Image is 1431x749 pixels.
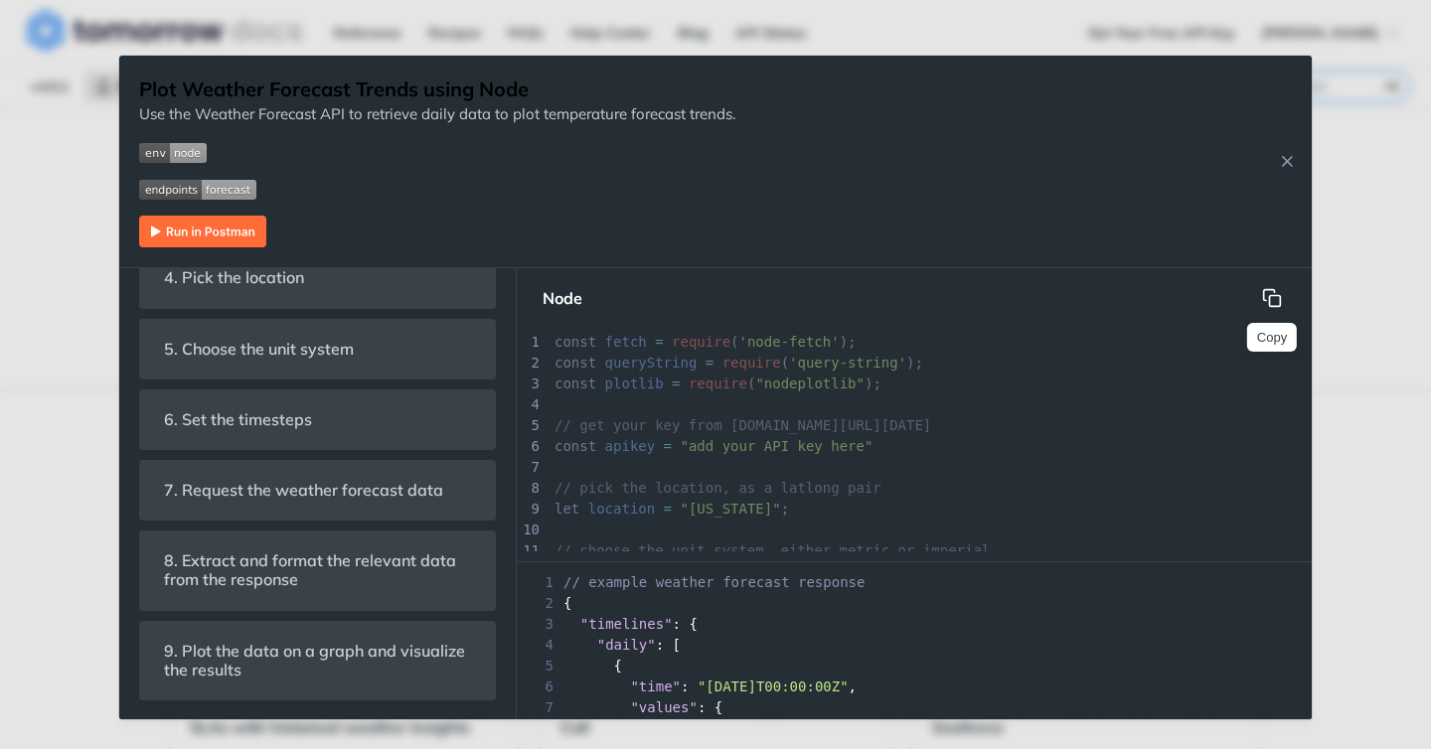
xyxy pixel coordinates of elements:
[150,258,318,297] span: 4. Pick the location
[517,718,559,739] span: 8
[517,457,543,478] div: 7
[517,635,1312,656] div: : [
[517,415,543,436] div: 5
[517,656,1312,676] div: {
[580,616,673,632] span: "timelines"
[517,593,1312,614] div: {
[139,530,496,610] section: 8. Extract and format the relevant data from the response
[672,375,680,391] span: =
[517,656,559,676] span: 5
[517,572,559,593] span: 1
[664,501,672,517] span: =
[517,374,543,394] div: 3
[597,637,656,653] span: "daily"
[139,141,735,164] span: Expand image
[698,678,849,694] span: "[DATE]T00:00:00Z"
[517,614,559,635] span: 3
[139,460,496,521] section: 7. Request the weather forecast data
[630,678,681,694] span: "time"
[605,355,698,371] span: queryString
[1252,278,1292,318] button: Copy
[150,471,457,510] span: 7. Request the weather forecast data
[555,334,596,350] span: const
[150,541,485,599] span: 8. Extract and format the relevant data from the response
[527,278,598,318] button: Node
[517,436,543,457] div: 6
[672,334,730,350] span: require
[588,501,655,517] span: location
[605,334,647,350] span: fetch
[517,593,559,614] span: 2
[517,394,543,415] div: 4
[555,417,931,433] span: // get your key from [DOMAIN_NAME][URL][DATE]
[555,501,579,517] span: let
[555,334,857,350] span: ( );
[555,375,596,391] span: const
[139,103,735,126] p: Use the Weather Forecast API to retrieve daily data to plot temperature forecast trends.
[517,697,559,718] span: 7
[139,220,266,238] a: Expand image
[664,438,672,454] span: =
[655,334,663,350] span: =
[1272,151,1302,171] button: Close Recipe
[555,375,881,391] span: ( );
[517,499,543,520] div: 9
[680,501,780,517] span: "[US_STATE]"
[563,574,865,590] span: // example weather forecast response
[555,480,881,496] span: // pick the location, as a latlong pair
[555,355,923,371] span: ( );
[517,614,1312,635] div: : {
[555,438,596,454] span: const
[517,676,559,697] span: 6
[517,697,1312,718] div: : {
[517,635,559,656] span: 4
[1262,288,1282,308] svg: hidden
[680,438,873,454] span: "add your API key here"
[150,400,326,439] span: 6. Set the timesteps
[517,676,1312,697] div: : ,
[605,438,656,454] span: apikey
[517,478,543,499] div: 8
[555,501,789,517] span: ;
[139,389,496,450] section: 6. Set the timesteps
[139,319,496,379] section: 5. Choose the unit system
[555,355,596,371] span: const
[139,75,735,103] h1: Plot Weather Forecast Trends using Node
[139,143,207,163] img: env
[755,375,865,391] span: "nodeplotlib"
[139,178,735,201] span: Expand image
[139,180,256,200] img: endpoint
[150,632,485,689] span: 9. Plot the data on a graph and visualize the results
[139,216,266,247] img: Run in Postman
[739,334,840,350] span: 'node-fetch'
[555,542,990,558] span: // choose the unit system, either metric or imperial
[722,355,781,371] span: require
[689,375,747,391] span: require
[517,520,543,540] div: 10
[517,540,543,561] div: 11
[150,330,368,369] span: 5. Choose the unit system
[517,718,1312,739] div: : ,
[630,699,697,715] span: "values"
[517,332,543,353] div: 1
[706,355,714,371] span: =
[517,353,543,374] div: 2
[605,375,664,391] span: plotlib
[789,355,906,371] span: 'query-string'
[139,247,496,308] section: 4. Pick the location
[139,621,496,700] section: 9. Plot the data on a graph and visualize the results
